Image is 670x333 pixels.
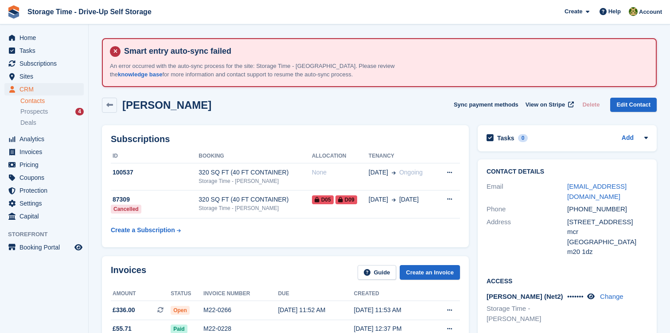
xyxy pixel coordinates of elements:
[4,133,84,145] a: menu
[171,287,203,301] th: Status
[526,100,565,109] span: View on Stripe
[7,5,20,19] img: stora-icon-8386f47178a22dfd0bd8f6a31ec36ba5ce8667c1dd55bd0f319d3a0aa187defe.svg
[19,133,73,145] span: Analytics
[278,287,354,301] th: Due
[567,227,648,237] div: mcr
[19,171,73,184] span: Coupons
[622,133,634,143] a: Add
[19,57,73,70] span: Subscriptions
[565,7,582,16] span: Create
[111,134,460,144] h2: Subscriptions
[487,217,567,257] div: Address
[358,265,397,280] a: Guide
[278,305,354,315] div: [DATE] 11:52 AM
[19,44,73,57] span: Tasks
[19,159,73,171] span: Pricing
[19,210,73,222] span: Capital
[19,83,73,95] span: CRM
[111,149,199,163] th: ID
[4,197,84,210] a: menu
[111,226,175,235] div: Create a Subscription
[19,184,73,197] span: Protection
[110,62,420,79] p: An error occurred with the auto-sync process for the site: Storage Time - [GEOGRAPHIC_DATA]. Plea...
[118,71,162,78] a: knowledge base
[111,168,199,177] div: 100537
[567,247,648,257] div: m20 1dz
[19,32,73,44] span: Home
[4,210,84,222] a: menu
[20,97,84,105] a: Contacts
[4,83,84,95] a: menu
[4,159,84,171] a: menu
[369,168,388,177] span: [DATE]
[4,57,84,70] a: menu
[199,177,312,185] div: Storage Time - [PERSON_NAME]
[639,8,662,16] span: Account
[610,98,657,112] a: Edit Contact
[567,293,584,300] span: •••••••
[399,195,419,204] span: [DATE]
[354,287,430,301] th: Created
[629,7,638,16] img: Zain Sarwar
[111,287,171,301] th: Amount
[4,44,84,57] a: menu
[122,99,211,111] h2: [PERSON_NAME]
[171,306,190,315] span: Open
[111,195,199,204] div: 87309
[20,118,84,127] a: Deals
[19,146,73,158] span: Invoices
[111,265,146,280] h2: Invoices
[111,205,141,214] div: Cancelled
[20,119,36,127] span: Deals
[312,149,369,163] th: Allocation
[4,146,84,158] a: menu
[600,293,623,300] a: Change
[121,46,649,56] h4: Smart entry auto-sync failed
[369,149,436,163] th: Tenancy
[335,195,357,204] span: D09
[522,98,576,112] a: View on Stripe
[497,134,514,142] h2: Tasks
[567,182,627,200] a: [EMAIL_ADDRESS][DOMAIN_NAME]
[19,70,73,83] span: Sites
[454,98,518,112] button: Sync payment methods
[4,70,84,83] a: menu
[203,305,278,315] div: M22-0266
[567,217,648,227] div: [STREET_ADDRESS]
[75,108,84,115] div: 4
[4,32,84,44] a: menu
[73,242,84,253] a: Preview store
[312,168,369,177] div: None
[579,98,603,112] button: Delete
[203,287,278,301] th: Invoice number
[113,305,135,315] span: £336.00
[19,241,73,254] span: Booking Portal
[4,171,84,184] a: menu
[487,276,648,285] h2: Access
[24,4,155,19] a: Storage Time - Drive-Up Self Storage
[518,134,528,142] div: 0
[399,169,423,176] span: Ongoing
[487,204,567,214] div: Phone
[312,195,334,204] span: D05
[487,304,567,324] li: Storage Time - [PERSON_NAME]
[199,195,312,204] div: 320 SQ FT (40 FT CONTAINER)
[199,168,312,177] div: 320 SQ FT (40 FT CONTAINER)
[20,107,48,116] span: Prospects
[199,204,312,212] div: Storage Time - [PERSON_NAME]
[369,195,388,204] span: [DATE]
[487,168,648,175] h2: Contact Details
[567,237,648,247] div: [GEOGRAPHIC_DATA]
[354,305,430,315] div: [DATE] 11:53 AM
[20,107,84,116] a: Prospects 4
[400,265,460,280] a: Create an Invoice
[608,7,621,16] span: Help
[111,222,181,238] a: Create a Subscription
[4,241,84,254] a: menu
[567,204,648,214] div: [PHONE_NUMBER]
[4,184,84,197] a: menu
[487,182,567,202] div: Email
[8,230,88,239] span: Storefront
[19,197,73,210] span: Settings
[199,149,312,163] th: Booking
